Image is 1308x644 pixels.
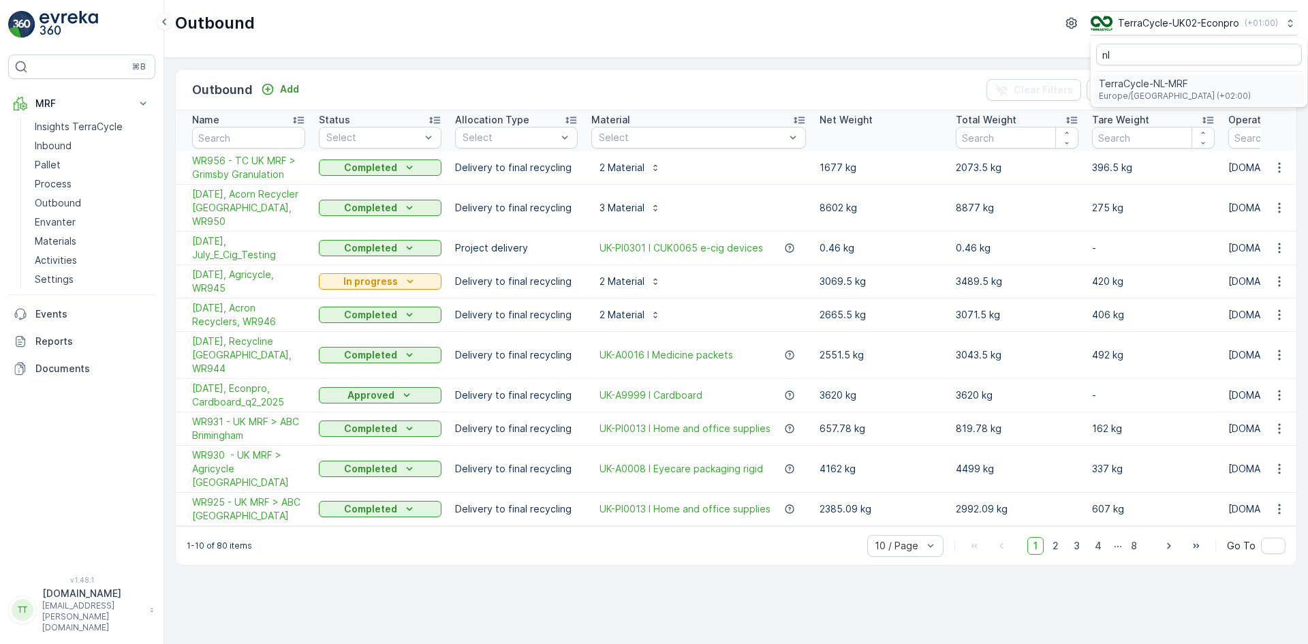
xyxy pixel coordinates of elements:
p: Events [35,307,150,321]
p: 3071.5 kg [956,308,1078,322]
input: Search [1092,127,1215,149]
p: Completed [344,308,397,322]
p: Materials [35,234,76,248]
a: Envanter [29,213,155,232]
button: Completed [319,420,441,437]
span: UK-A0016 I Medicine packets [599,348,733,362]
input: Search [956,127,1078,149]
span: 8 [1125,537,1143,555]
p: Total Weight [956,113,1016,127]
button: Completed [319,200,441,216]
a: UK-PI0301 I CUK0065 e-cig devices [599,241,763,255]
img: terracycle_logo_wKaHoWT.png [1091,16,1112,31]
a: UK-A9999 I Cardboard [599,388,702,402]
p: Envanter [35,215,76,229]
td: Delivery to final recycling [448,493,585,526]
button: Clear Filters [986,79,1081,101]
a: 23/07/2025, Acron Recyclers, WR946 [192,301,305,328]
p: [EMAIL_ADDRESS][PERSON_NAME][DOMAIN_NAME] [42,600,143,633]
p: 420 kg [1092,275,1215,288]
span: TerraCycle-NL-MRF [1099,77,1251,91]
a: Settings [29,270,155,289]
p: 819.78 kg [956,422,1078,435]
p: 4162 kg [820,462,942,476]
img: logo [8,11,35,38]
p: 2385.09 kg [820,502,942,516]
p: 3043.5 kg [956,348,1078,362]
p: 0.46 kg [956,241,1078,255]
td: Delivery to final recycling [448,446,585,493]
a: UK-PI0013 I Home and office supplies [599,422,770,435]
span: 4 [1089,537,1108,555]
a: 31/07/2025, Acorn Recycler UK, WR950 [192,187,305,228]
a: 24/07/2025, Recycline UK, WR944 [192,335,305,375]
p: 657.78 kg [820,422,942,435]
span: [DATE], Acorn Recycler [GEOGRAPHIC_DATA], WR950 [192,187,305,228]
button: Completed [319,461,441,477]
span: WR925 - UK MRF > ABC [GEOGRAPHIC_DATA] [192,495,305,523]
p: 1-10 of 80 items [187,540,252,551]
a: Outbound [29,194,155,213]
p: Pallet [35,158,61,172]
p: 406 kg [1092,308,1215,322]
a: Inbound [29,136,155,155]
p: Completed [344,348,397,362]
span: Go To [1227,539,1256,553]
p: 2 Material [599,161,644,174]
a: UK-PI0013 I Home and office supplies [599,502,770,516]
p: ... [1114,537,1122,555]
a: WR956 - TC UK MRF > Grimsby Granulation [192,154,305,181]
td: Delivery to final recycling [448,298,585,332]
td: Delivery to final recycling [448,265,585,298]
td: Delivery to final recycling [448,332,585,379]
a: Events [8,301,155,328]
p: 8602 kg [820,201,942,215]
p: 3489.5 kg [956,275,1078,288]
a: UK-A0008 I Eyecare packaging rigid [599,462,763,476]
p: 396.5 kg [1092,161,1215,174]
p: Operator [1228,113,1271,127]
p: Material [591,113,630,127]
td: Delivery to final recycling [448,185,585,232]
p: Activities [35,254,77,267]
span: [DATE], July_E_Cig_Testing [192,234,305,262]
span: WR930 - UK MRF > Agricycle [GEOGRAPHIC_DATA] [192,448,305,489]
div: TT [12,599,33,621]
p: Outbound [35,196,81,210]
button: 2 Material [591,271,669,292]
span: 3 [1068,537,1086,555]
p: Net Weight [820,113,873,127]
p: Completed [344,422,397,435]
p: Inbound [35,139,72,153]
p: [DOMAIN_NAME] [42,587,143,600]
p: 2 Material [599,275,644,288]
p: 3620 kg [820,388,942,402]
p: Tare Weight [1092,113,1149,127]
p: Outbound [175,12,255,34]
a: WR931 - UK MRF > ABC Brimingham [192,415,305,442]
p: Reports [35,335,150,348]
button: Approved [319,387,441,403]
p: Insights TerraCycle [35,120,123,134]
p: 0.46 kg [820,241,942,255]
a: 25/07/2025, Agricycle, WR945 [192,268,305,295]
p: Clear Filters [1014,83,1073,97]
p: Select [463,131,557,144]
p: 3620 kg [956,388,1078,402]
span: [DATE], Acron Recyclers, WR946 [192,301,305,328]
td: Delivery to final recycling [448,412,585,446]
p: Status [319,113,350,127]
p: Completed [344,201,397,215]
span: [DATE], Agricycle, WR945 [192,268,305,295]
p: Settings [35,273,74,286]
ul: Menu [1091,38,1307,107]
p: MRF [35,97,128,110]
a: Insights TerraCycle [29,117,155,136]
p: In progress [343,275,398,288]
p: Approved [347,388,394,402]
